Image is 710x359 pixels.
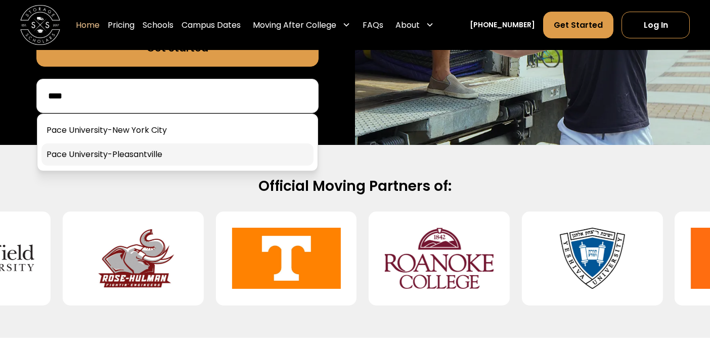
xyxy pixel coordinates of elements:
[391,11,438,39] div: About
[253,19,336,31] div: Moving After College
[538,220,647,297] img: Yeshiva University
[20,5,61,45] img: Storage Scholars main logo
[363,11,383,39] a: FAQs
[232,220,340,297] img: University of Tennessee-Knoxville
[143,11,173,39] a: Schools
[543,12,613,39] a: Get Started
[470,20,535,30] a: [PHONE_NUMBER]
[79,220,188,297] img: Rose-Hulman Institute of Technology
[35,177,675,195] h2: Official Moving Partners of:
[20,5,61,45] a: home
[76,11,100,39] a: Home
[395,19,420,31] div: About
[385,220,494,297] img: Roanoke College
[108,11,135,39] a: Pricing
[622,12,690,39] a: Log In
[249,11,354,39] div: Moving After College
[182,11,241,39] a: Campus Dates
